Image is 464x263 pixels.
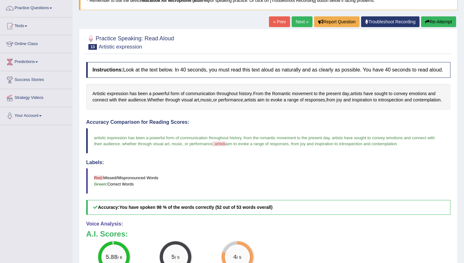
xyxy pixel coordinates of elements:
span: artists have sought to convey emotions and connect with their audience [94,135,436,146]
span: Click to see word definition [266,97,270,103]
span: Click to see word definition [413,97,441,103]
a: Strategy Videos [0,89,72,105]
span: Click to see word definition [272,90,291,97]
big: 4 [233,254,237,260]
blockquote: Missed/Mispronounced Words Correct Words [86,168,450,193]
span: from the romantic movement to the present day [244,135,330,140]
span: Click to see word definition [394,90,407,97]
h4: Labels: [86,160,450,165]
span: Click to see word definition [165,97,180,103]
span: , [330,135,331,140]
span: Click to see word definition [265,90,271,97]
span: Click to see word definition [171,90,180,97]
span: Click to see word definition [305,97,325,103]
span: Click to see word definition [200,97,212,103]
span: Click to see word definition [283,97,286,103]
span: Click to see word definition [374,90,388,97]
span: Click to see word definition [244,97,256,103]
span: or performance [185,141,212,146]
b: Red: [94,175,103,180]
span: Click to see word definition [378,97,403,103]
span: music [172,141,182,146]
h4: Look at the text below. In 40 seconds, you must read this text aloud as naturally and as clearly ... [86,62,450,78]
span: Click to see word definition [326,90,341,97]
span: , artists [212,141,226,146]
span: Click to see word definition [147,97,164,103]
a: Troubleshoot Recording [361,16,419,27]
span: Click to see word definition [287,97,299,103]
span: aim to evoke a range of responses [226,141,289,146]
span: Click to see word definition [343,97,351,103]
small: / 5 [175,255,180,260]
a: Predictions [0,53,72,69]
span: Click to see word definition [186,90,215,97]
span: Click to see word definition [194,97,199,103]
span: Click to see word definition [363,90,373,97]
b: Green: [94,182,107,186]
a: Online Class [0,35,72,51]
span: artistic expression has been a powerful form of communication throughout history [94,135,241,140]
span: Click to see word definition [92,97,108,103]
span: Click to see word definition [129,90,137,97]
b: You have spoken 98 % of the words correctly (52 out of 53 words overall) [119,205,272,210]
span: , [289,141,290,146]
span: Click to see word definition [217,90,238,97]
span: Click to see word definition [92,90,106,97]
small: Artistic expression [98,44,142,50]
span: Click to see word definition [181,90,184,97]
a: Your Account [0,107,72,123]
big: 5 [172,254,175,260]
span: Click to see word definition [300,97,304,103]
span: Click to see word definition [373,97,377,103]
button: Re-Attempt [421,16,456,27]
h4: Voice Analysis: [86,221,450,227]
span: Click to see word definition [314,90,318,97]
span: Click to see word definition [253,90,264,97]
span: Click to see word definition [389,90,393,97]
div: . , . , , , , . [86,84,450,110]
span: Click to see word definition [342,90,349,97]
span: Click to see word definition [149,90,152,97]
a: Next » [292,16,312,27]
small: / 6 [117,255,122,260]
span: Click to see word definition [319,90,325,97]
span: Click to see word definition [239,90,252,97]
h2: Practice Speaking: Read Aloud [86,34,174,50]
span: Click to see word definition [213,97,217,103]
b: A.I. Scores: [86,230,128,238]
h5: Accuracy: [86,200,450,215]
span: , [182,141,184,146]
span: Click to see word definition [138,90,148,97]
span: Click to see word definition [326,97,335,103]
span: Click to see word definition [257,97,265,103]
span: Click to see word definition [218,97,243,103]
span: Click to see word definition [107,90,128,97]
span: Click to see word definition [292,90,312,97]
span: , [170,141,171,146]
span: Click to see word definition [181,97,193,103]
span: Click to see word definition [109,97,117,103]
span: Click to see word definition [153,90,170,97]
span: Click to see word definition [352,97,372,103]
big: 5.88 [106,254,117,260]
span: whether through visual art [122,141,170,146]
a: « Prev [269,16,290,27]
span: Click to see word definition [336,97,342,103]
span: Click to see word definition [409,90,427,97]
h4: Accuracy Comparison for Reading Scores: [86,119,450,125]
span: 13 [88,44,97,50]
a: Success Stories [0,71,72,87]
span: Click to see word definition [271,97,282,103]
span: Click to see word definition [128,97,146,103]
b: Instructions: [92,67,123,72]
span: Click to see word definition [118,97,127,103]
span: from joy and inspiration to introspection and contemplation [291,141,397,146]
span: . [241,135,243,140]
span: . [120,141,121,146]
small: / 5 [237,255,241,260]
span: Click to see word definition [428,90,435,97]
span: Click to see word definition [404,97,412,103]
span: Click to see word definition [350,90,362,97]
button: Report Question [314,16,360,27]
a: Tests [0,17,72,33]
